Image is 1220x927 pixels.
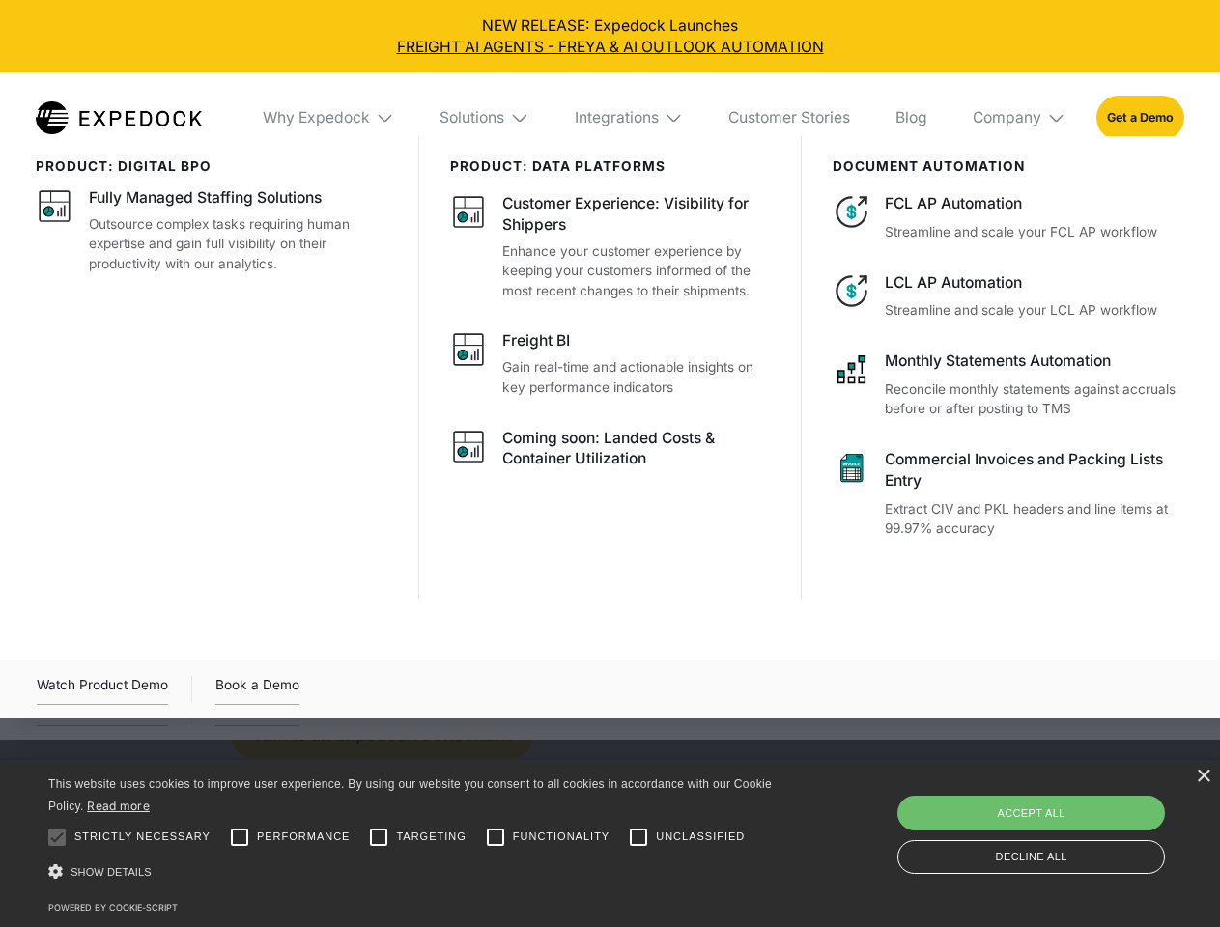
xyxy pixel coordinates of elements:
div: Why Expedock [263,108,370,127]
div: document automation [833,158,1184,174]
p: Gain real-time and actionable insights on key performance indicators [502,357,771,397]
p: Extract CIV and PKL headers and line items at 99.97% accuracy [885,499,1183,539]
div: Customer Experience: Visibility for Shippers [502,193,771,236]
div: Monthly Statements Automation [885,351,1183,372]
div: Commercial Invoices and Packing Lists Entry [885,449,1183,492]
span: Unclassified [656,829,745,845]
div: Company [973,108,1041,127]
a: Freight BIGain real-time and actionable insights on key performance indicators [450,330,772,397]
a: open lightbox [37,674,168,705]
span: Targeting [396,829,466,845]
a: Read more [87,799,150,813]
div: Show details [48,859,779,885]
a: Customer Stories [713,72,865,163]
div: Company [957,72,1081,163]
div: PRODUCT: data platforms [450,158,772,174]
div: Coming soon: Landed Costs & Container Utilization [502,428,771,470]
div: Integrations [559,72,698,163]
p: Enhance your customer experience by keeping your customers informed of the most recent changes to... [502,241,771,301]
div: product: digital bpo [36,158,388,174]
p: Streamline and scale your FCL AP workflow [885,222,1183,242]
a: Monthly Statements AutomationReconcile monthly statements against accruals before or after postin... [833,351,1184,419]
p: Outsource complex tasks requiring human expertise and gain full visibility on their productivity ... [89,214,388,274]
a: LCL AP AutomationStreamline and scale your LCL AP workflow [833,272,1184,321]
a: Blog [880,72,942,163]
a: Book a Demo [215,674,299,705]
div: Integrations [575,108,659,127]
a: Fully Managed Staffing SolutionsOutsource complex tasks requiring human expertise and gain full v... [36,187,388,273]
div: Why Expedock [247,72,410,163]
div: Solutions [425,72,545,163]
span: Show details [71,866,152,878]
div: Solutions [440,108,504,127]
a: Powered by cookie-script [48,902,178,913]
a: Commercial Invoices and Packing Lists EntryExtract CIV and PKL headers and line items at 99.97% a... [833,449,1184,539]
iframe: Chat Widget [898,718,1220,927]
p: Reconcile monthly statements against accruals before or after posting to TMS [885,379,1183,419]
a: FREIGHT AI AGENTS - FREYA & AI OUTLOOK AUTOMATION [15,37,1206,58]
div: FCL AP Automation [885,193,1183,214]
span: Functionality [513,829,610,845]
p: Streamline and scale your LCL AP workflow [885,300,1183,321]
a: Customer Experience: Visibility for ShippersEnhance your customer experience by keeping your cust... [450,193,772,300]
a: Coming soon: Landed Costs & Container Utilization [450,428,772,476]
div: Freight BI [502,330,570,351]
a: Get a Demo [1096,96,1184,139]
span: This website uses cookies to improve user experience. By using our website you consent to all coo... [48,777,772,813]
div: LCL AP Automation [885,272,1183,294]
div: NEW RELEASE: Expedock Launches [15,15,1206,58]
a: FCL AP AutomationStreamline and scale your FCL AP workflow [833,193,1184,241]
div: Fully Managed Staffing Solutions [89,187,322,209]
span: Strictly necessary [74,829,211,845]
span: Performance [257,829,351,845]
div: Watch Product Demo [37,674,168,705]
